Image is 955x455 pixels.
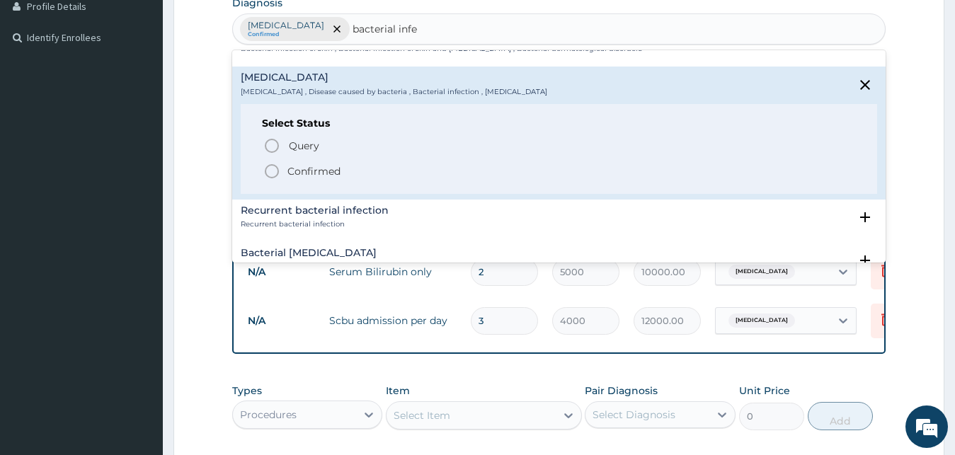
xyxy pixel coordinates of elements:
p: Confirmed [287,164,341,178]
p: Bacterial [MEDICAL_DATA] [241,263,377,272]
textarea: Type your message and hit 'Enter' [7,304,270,354]
span: remove selection option [331,23,343,35]
h4: Bacterial [MEDICAL_DATA] [241,248,377,258]
td: N/A [241,308,322,334]
div: Select Item [394,408,450,422]
h4: [MEDICAL_DATA] [241,72,547,83]
div: Chat with us now [74,79,238,98]
span: [MEDICAL_DATA] [728,313,795,328]
img: d_794563401_company_1708531726252_794563401 [26,71,57,106]
h4: Recurrent bacterial infection [241,205,389,216]
td: N/A [241,259,322,285]
small: Confirmed [248,31,324,38]
span: We're online! [82,137,195,280]
label: Pair Diagnosis [585,384,658,398]
i: status option filled [263,163,280,180]
h6: Select Status [262,118,857,129]
label: Unit Price [739,384,790,398]
p: [MEDICAL_DATA] , Disease caused by bacteria , Bacterial infection , [MEDICAL_DATA] [241,87,547,97]
button: Add [808,402,873,430]
div: Minimize live chat window [232,7,266,41]
td: Scbu admission per day [322,306,464,335]
label: Item [386,384,410,398]
div: Procedures [240,408,297,422]
p: Recurrent bacterial infection [241,219,389,229]
i: open select status [857,209,874,226]
label: Types [232,385,262,397]
i: status option query [263,137,280,154]
i: open select status [857,252,874,269]
span: [MEDICAL_DATA] [728,265,795,279]
td: Serum Bilirubin only [322,258,464,286]
i: close select status [857,76,874,93]
div: Select Diagnosis [593,408,675,422]
span: Query [289,139,319,153]
p: [MEDICAL_DATA] [248,20,324,31]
